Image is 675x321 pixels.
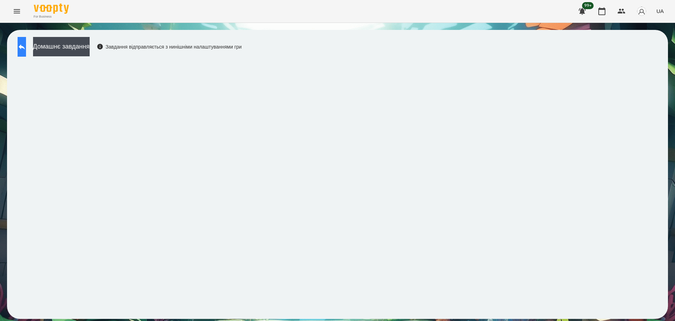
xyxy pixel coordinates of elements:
[8,3,25,20] button: Menu
[637,6,647,16] img: avatar_s.png
[582,2,594,9] span: 99+
[656,7,664,15] span: UA
[97,43,242,50] div: Завдання відправляється з нинішніми налаштуваннями гри
[34,14,69,19] span: For Business
[654,5,667,18] button: UA
[34,4,69,14] img: Voopty Logo
[33,37,90,56] button: Домашнє завдання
